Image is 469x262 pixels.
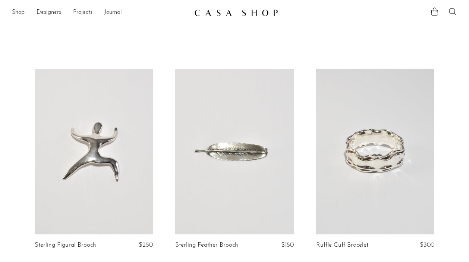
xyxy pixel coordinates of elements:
span: $300 [420,242,434,248]
span: $150 [281,242,294,248]
a: Journal [104,8,122,18]
nav: Desktop navigation [12,6,188,19]
a: Sterling Figural Brooch [35,242,96,249]
ul: NEW HEADER MENU [12,6,188,19]
span: $250 [139,242,153,248]
a: Sterling Feather Brooch [175,242,238,249]
a: Shop [12,8,25,18]
a: Designers [37,8,61,18]
a: Ruffle Cuff Bracelet [316,242,368,249]
a: Projects [73,8,92,18]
